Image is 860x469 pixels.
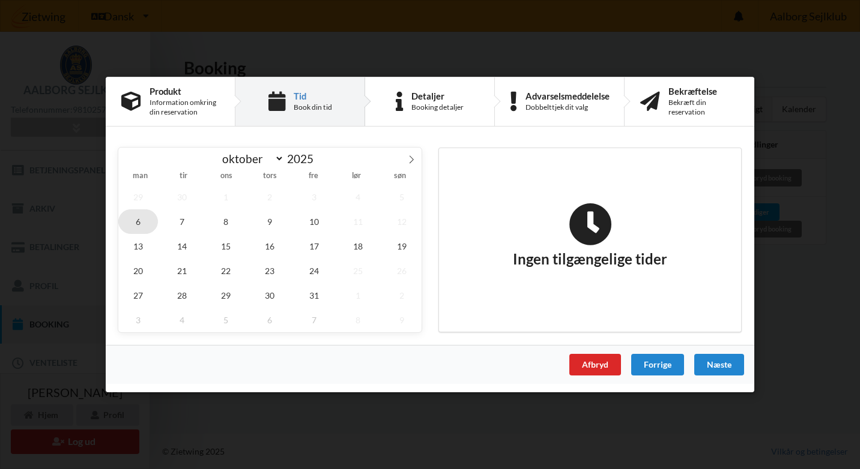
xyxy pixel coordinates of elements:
[284,152,324,166] input: Year
[338,234,378,258] span: oktober 18, 2025
[382,234,422,258] span: oktober 19, 2025
[338,283,378,308] span: november 1, 2025
[338,209,378,234] span: oktober 11, 2025
[162,173,205,181] span: tir
[205,173,248,181] span: ons
[668,98,739,117] div: Bekræft din reservation
[250,258,290,283] span: oktober 23, 2025
[250,185,290,209] span: oktober 2, 2025
[250,283,290,308] span: oktober 30, 2025
[118,234,158,258] span: oktober 13, 2025
[631,354,684,375] div: Forrige
[118,209,158,234] span: oktober 6, 2025
[382,308,422,332] span: november 9, 2025
[338,185,378,209] span: oktober 4, 2025
[162,308,202,332] span: november 4, 2025
[206,308,246,332] span: november 5, 2025
[694,354,744,375] div: Næste
[294,91,332,101] div: Tid
[411,91,464,101] div: Detaljer
[668,86,739,96] div: Bekræftelse
[118,308,158,332] span: november 3, 2025
[378,173,422,181] span: søn
[525,91,610,101] div: Advarselsmeddelelse
[338,258,378,283] span: oktober 25, 2025
[162,209,202,234] span: oktober 7, 2025
[162,283,202,308] span: oktober 28, 2025
[411,103,464,112] div: Booking detaljer
[206,209,246,234] span: oktober 8, 2025
[206,234,246,258] span: oktober 15, 2025
[294,185,334,209] span: oktober 3, 2025
[294,209,334,234] span: oktober 10, 2025
[162,185,202,209] span: september 30, 2025
[294,283,334,308] span: oktober 31, 2025
[206,258,246,283] span: oktober 22, 2025
[250,209,290,234] span: oktober 9, 2025
[382,258,422,283] span: oktober 26, 2025
[206,283,246,308] span: oktober 29, 2025
[118,283,158,308] span: oktober 27, 2025
[150,86,219,96] div: Produkt
[118,185,158,209] span: september 29, 2025
[294,234,334,258] span: oktober 17, 2025
[294,308,334,332] span: november 7, 2025
[206,185,246,209] span: oktober 1, 2025
[250,308,290,332] span: november 6, 2025
[338,308,378,332] span: november 8, 2025
[382,283,422,308] span: november 2, 2025
[162,258,202,283] span: oktober 21, 2025
[335,173,378,181] span: lør
[525,103,610,112] div: Dobbelttjek dit valg
[216,151,284,166] select: Month
[294,258,334,283] span: oktober 24, 2025
[513,203,667,269] h2: Ingen tilgængelige tider
[118,173,162,181] span: man
[118,258,158,283] span: oktober 20, 2025
[569,354,621,375] div: Afbryd
[250,234,290,258] span: oktober 16, 2025
[382,185,422,209] span: oktober 5, 2025
[248,173,291,181] span: tors
[292,173,335,181] span: fre
[382,209,422,234] span: oktober 12, 2025
[150,98,219,117] div: Information omkring din reservation
[162,234,202,258] span: oktober 14, 2025
[294,103,332,112] div: Book din tid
